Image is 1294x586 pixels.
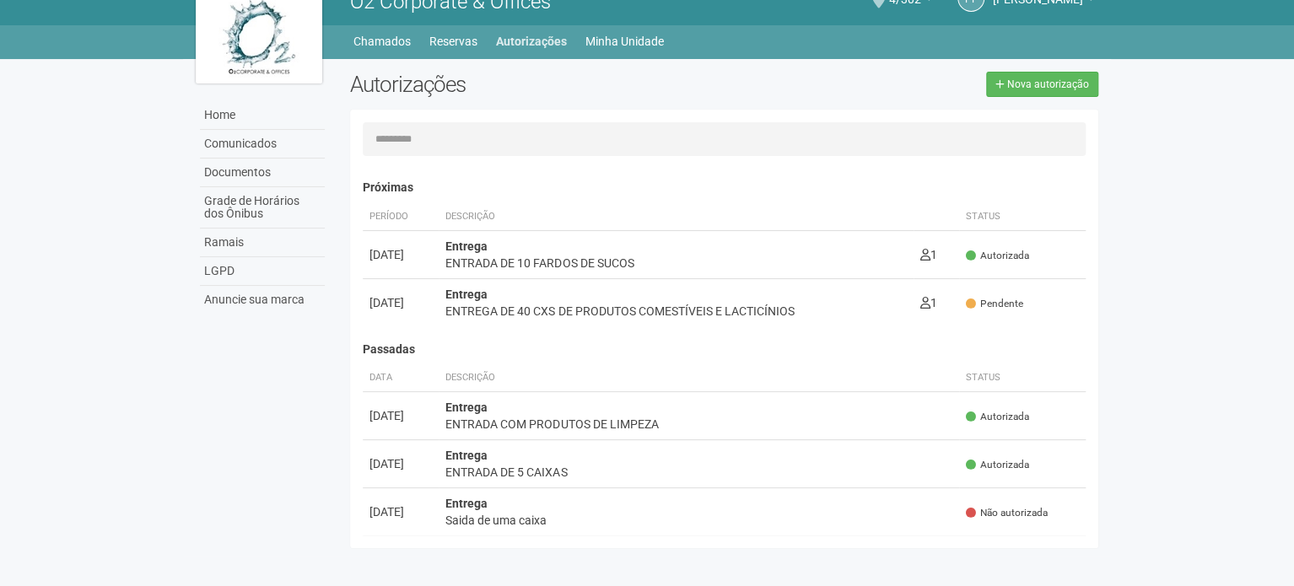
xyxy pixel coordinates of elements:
h4: Passadas [363,343,1086,356]
strong: Entrega [445,497,488,510]
h2: Autorizações [350,72,711,97]
a: Reservas [429,30,477,53]
th: Status [959,364,1086,392]
a: Nova autorização [986,72,1098,97]
h4: Próximas [363,181,1086,194]
div: [DATE] [369,407,432,424]
div: [DATE] [369,455,432,472]
span: 1 [920,296,937,309]
strong: Entrega [445,239,488,253]
th: Data [363,364,439,392]
span: Autorizada [966,458,1029,472]
a: Home [200,101,325,130]
span: Autorizada [966,249,1029,263]
div: Saida de uma caixa [445,512,952,529]
strong: Entrega [445,449,488,462]
div: [DATE] [369,294,432,311]
strong: Entrega [445,401,488,414]
th: Período [363,203,439,231]
th: Descrição [439,364,959,392]
a: Chamados [353,30,411,53]
th: Descrição [439,203,914,231]
span: 1 [920,248,937,261]
a: Autorizações [496,30,567,53]
div: ENTRADA COM PRODUTOS DE LIMPEZA [445,416,952,433]
div: [DATE] [369,246,432,263]
span: Não autorizada [966,506,1048,520]
a: Grade de Horários dos Ônibus [200,187,325,228]
div: ENTRADA DE 10 FARDOS DE SUCOS [445,255,907,271]
a: Ramais [200,228,325,257]
a: Anuncie sua marca [200,286,325,314]
div: ENTREGA DE 40 CXS DE PRODUTOS COMESTÍVEIS E LACTICÍNIOS [445,303,907,320]
div: ENTRADA DE 5 CAIXAS [445,464,952,481]
a: LGPD [200,257,325,286]
span: Autorizada [966,410,1029,424]
div: [DATE] [369,503,432,520]
th: Status [959,203,1086,231]
span: Nova autorização [1007,78,1089,90]
span: Pendente [966,297,1023,311]
a: Comunicados [200,130,325,159]
a: Documentos [200,159,325,187]
a: Minha Unidade [585,30,664,53]
strong: Entrega [445,288,488,301]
